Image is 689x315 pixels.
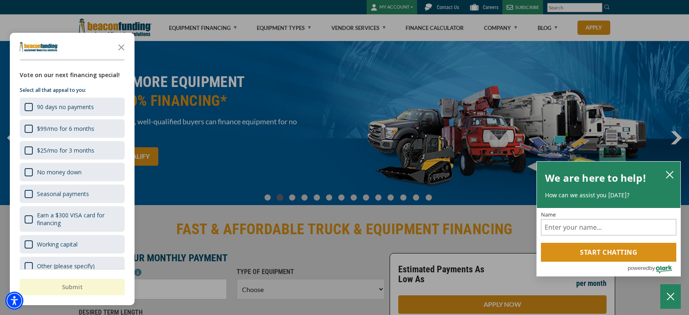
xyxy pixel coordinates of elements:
[627,263,649,273] span: powered
[37,103,94,111] div: 90 days no payments
[663,169,676,180] button: close chatbox
[37,211,120,227] div: Earn a $300 VISA card for financing
[545,191,672,199] p: How can we assist you [DATE]?
[541,219,676,235] input: Name
[545,170,646,186] h2: We are here to help!
[37,125,94,132] div: $99/mo for 6 months
[113,39,130,55] button: Close the survey
[20,119,125,138] div: $99/mo for 6 months
[627,262,680,276] a: Powered by Olark
[541,243,676,262] button: Start chatting
[20,42,58,52] img: Company logo
[37,146,94,154] div: $25/mo for 3 months
[20,185,125,203] div: Seasonal payments
[20,235,125,253] div: Working capital
[20,206,125,232] div: Earn a $300 VISA card for financing
[20,163,125,181] div: No money down
[20,98,125,116] div: 90 days no payments
[660,284,681,309] button: Close Chatbox
[37,190,89,198] div: Seasonal payments
[541,212,676,217] label: Name
[20,279,125,295] button: Submit
[536,161,681,277] div: olark chatbox
[37,168,82,176] div: No money down
[20,71,125,80] div: Vote on our next financing special!
[37,240,78,248] div: Working capital
[5,292,23,310] div: Accessibility Menu
[20,141,125,160] div: $25/mo for 3 months
[20,86,125,94] p: Select all that appeal to you:
[20,257,125,275] div: Other (please specify)
[37,262,95,270] div: Other (please specify)
[10,33,135,305] div: Survey
[649,263,655,273] span: by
